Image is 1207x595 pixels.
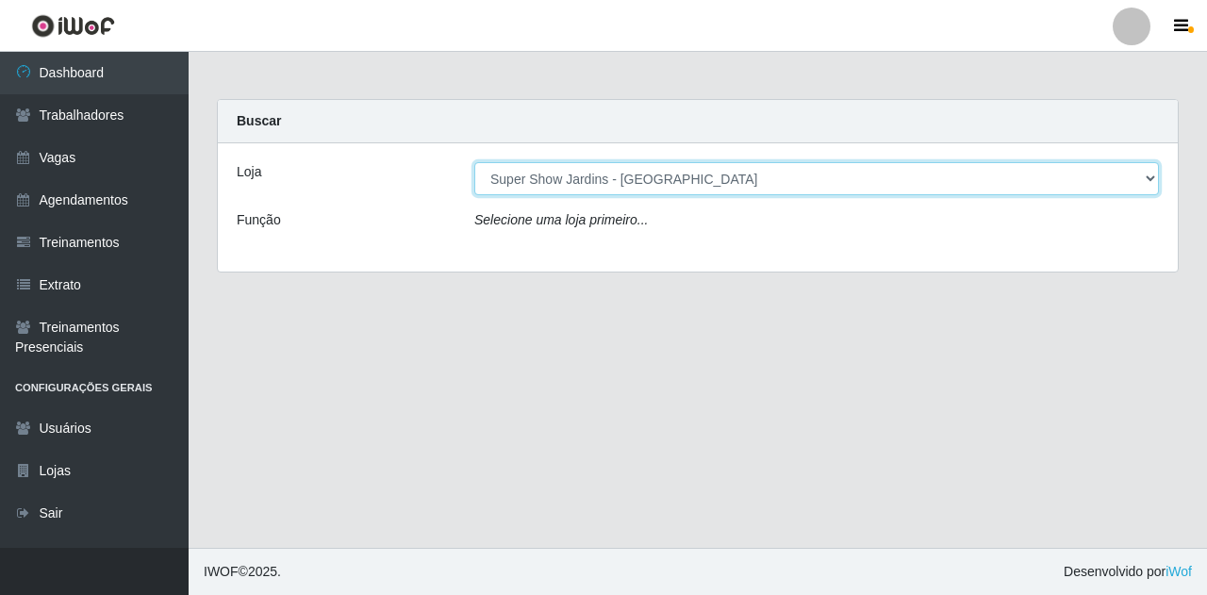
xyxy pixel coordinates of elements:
a: iWof [1166,564,1192,579]
label: Função [237,210,281,230]
span: Desenvolvido por [1064,562,1192,582]
span: IWOF [204,564,239,579]
label: Loja [237,162,261,182]
img: CoreUI Logo [31,14,115,38]
i: Selecione uma loja primeiro... [474,212,648,227]
span: © 2025 . [204,562,281,582]
strong: Buscar [237,113,281,128]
